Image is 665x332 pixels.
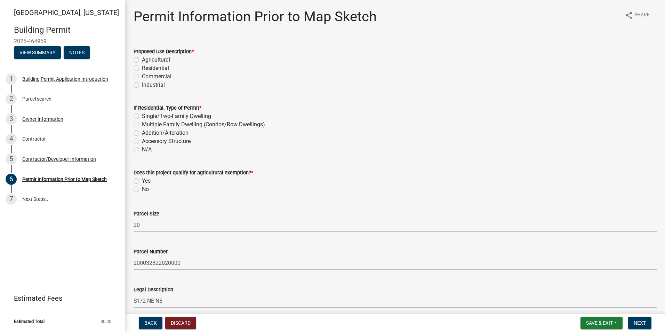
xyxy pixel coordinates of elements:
h1: Permit Information Prior to Map Sketch [134,8,377,25]
label: Agricultural [142,56,170,64]
wm-modal-confirm: Notes [64,50,90,56]
div: Contractor [22,136,46,141]
label: Multiple Family Dwelling (Condos/Row Dwellings) [142,120,265,129]
label: Parcel Size [134,212,159,216]
span: 2025-464959 [14,38,111,45]
label: Commercial [142,72,171,81]
div: Parcel search [22,96,51,101]
label: Does this project qualify for agricultural exemption? [134,171,253,175]
label: Parcel Number [134,250,168,254]
div: Contractor/Developer Information [22,157,96,161]
wm-modal-confirm: Summary [14,50,61,56]
span: Save & Exit [586,320,613,326]
label: No [142,185,149,193]
span: [GEOGRAPHIC_DATA], [US_STATE] [14,8,119,17]
label: Single/Two-Family Dwelling [142,112,211,120]
div: 1 [6,73,17,85]
div: 5 [6,153,17,165]
button: Save & Exit [580,317,623,329]
div: Building Permit Application Introduction [22,77,108,81]
button: Back [139,317,162,329]
span: Back [144,320,157,326]
label: Addition/Alteration [142,129,189,137]
span: Share [634,11,650,19]
label: Proposed Use Description [134,49,194,54]
button: Discard [165,317,196,329]
div: Permit Information Prior to Map Sketch [22,177,107,182]
div: Owner Information [22,117,63,121]
span: Estimated Total [14,319,45,324]
div: 6 [6,174,17,185]
label: Industrial [142,81,165,89]
label: Residential [142,64,169,72]
a: Estimated Fees [6,291,114,305]
div: 7 [6,193,17,205]
div: 3 [6,113,17,125]
label: Accessory Structure [142,137,191,145]
span: Next [634,320,646,326]
div: 4 [6,133,17,144]
button: shareShare [619,8,655,22]
span: $0.00 [101,319,111,324]
label: N/A [142,145,152,154]
label: If Residential, Type of Permit [134,106,201,111]
div: 2 [6,93,17,104]
button: Notes [64,46,90,59]
label: Legal Description [134,287,173,292]
button: Next [628,317,651,329]
label: Yes [142,177,151,185]
i: share [625,11,633,19]
button: View Summary [14,46,61,59]
h4: Building Permit [14,25,120,35]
